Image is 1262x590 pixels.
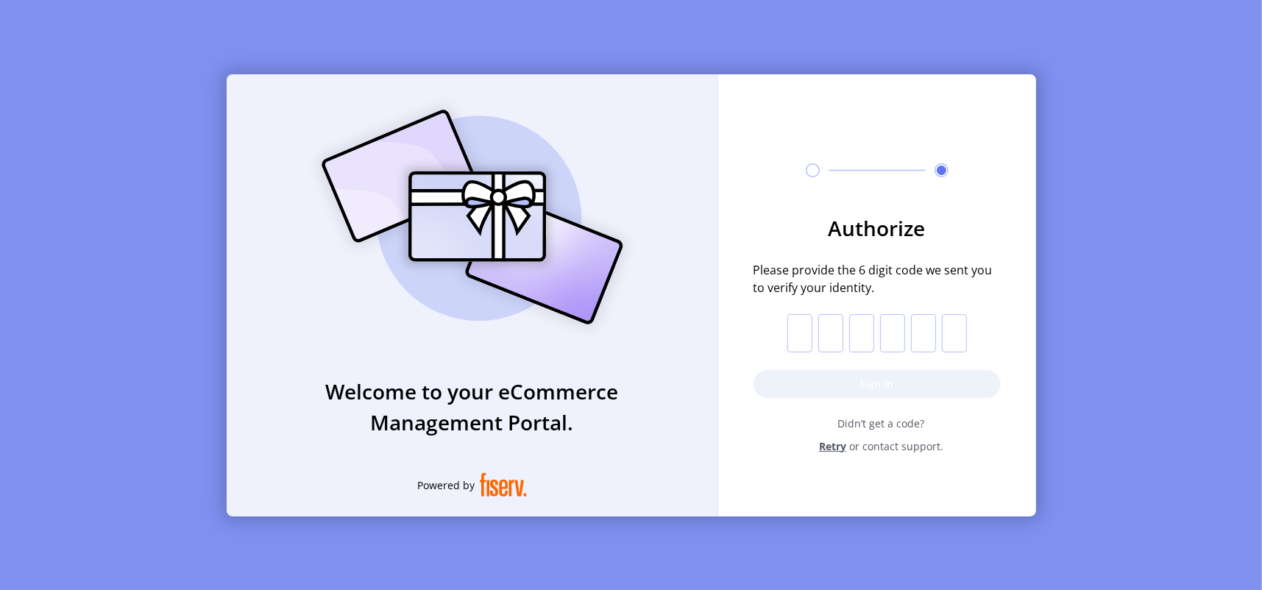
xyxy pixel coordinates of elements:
[299,93,645,341] img: card_Illustration.svg
[849,438,943,454] span: or contact support.
[754,261,1001,296] span: Please provide the 6 digit code we sent you to verify your identity.
[754,213,1001,244] h3: Authorize
[418,477,475,493] span: Powered by
[227,376,718,438] h3: Welcome to your eCommerce Management Portal.
[819,438,846,454] span: Retry
[762,416,1001,431] span: Didn’t get a code?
